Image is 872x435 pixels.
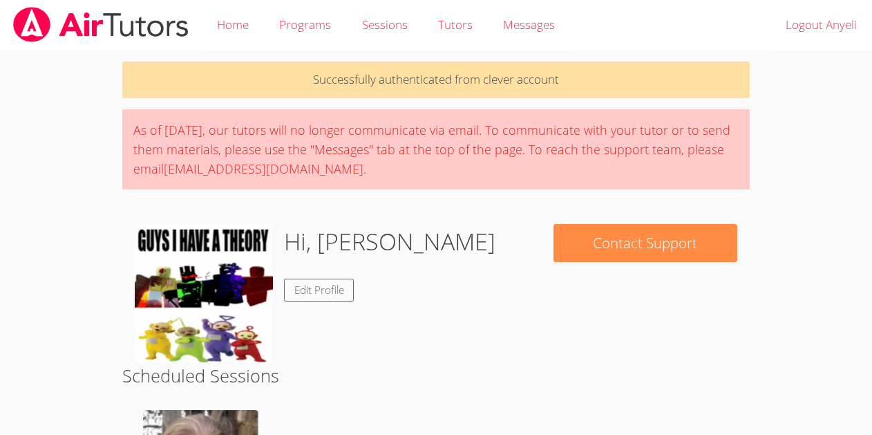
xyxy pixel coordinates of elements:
[122,109,750,189] div: As of [DATE], our tutors will no longer communicate via email. To communicate with your tutor or ...
[122,362,750,389] h2: Scheduled Sessions
[503,17,555,33] span: Messages
[12,7,190,42] img: airtutors_banner-c4298cdbf04f3fff15de1276eac7730deb9818008684d7c2e4769d2f7ddbe033.png
[135,224,273,362] img: static-assets-upload21843671655.webp
[122,62,750,98] p: Successfully authenticated from clever account
[284,224,495,259] h1: Hi, [PERSON_NAME]
[284,279,354,302] a: Edit Profile
[553,224,738,262] button: Contact Support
